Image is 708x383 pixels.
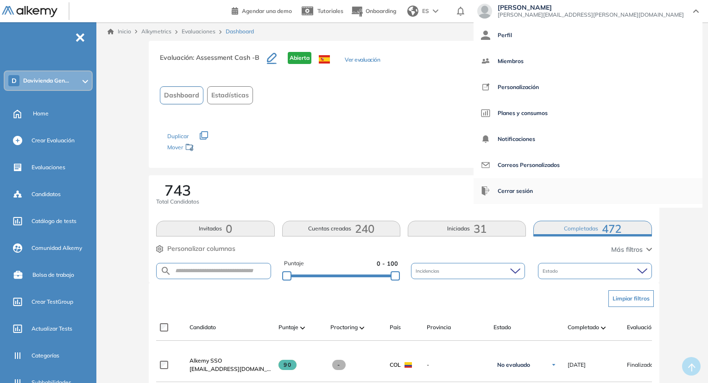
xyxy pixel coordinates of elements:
span: : Assessment Cash -B [193,53,259,62]
img: icon [481,83,490,92]
button: Ver evaluación [345,56,380,65]
img: [missing "en.ARROW_ALT" translation] [300,326,305,329]
span: Crear TestGroup [32,298,73,306]
div: Mover [167,140,260,157]
a: Notificaciones [481,128,695,150]
img: arrow [433,9,438,13]
img: icon [481,31,490,40]
span: Comunidad Alkemy [32,244,82,252]
span: Cerrar sesión [498,180,533,202]
span: Estado [543,268,560,274]
span: Más filtros [611,245,643,255]
span: Tutoriales [317,7,343,14]
span: Perfil [498,24,512,46]
span: No evaluado [497,361,530,369]
span: Bolsa de trabajo [32,271,74,279]
span: Personalización [498,76,539,98]
img: COL [405,362,412,368]
button: Invitados0 [156,221,274,236]
span: - [427,361,486,369]
span: Proctoring [330,323,358,332]
span: Puntaje [278,323,298,332]
img: icon [481,186,490,196]
span: Crear Evaluación [32,136,75,145]
span: Onboarding [366,7,396,14]
img: icon [481,57,490,66]
button: Cerrar sesión [481,180,533,202]
span: [DATE] [568,361,586,369]
span: Total Candidatos [156,198,199,206]
a: Correos Personalizados [481,154,695,176]
button: Dashboard [160,86,203,104]
span: Puntaje [284,259,304,268]
img: Logo [2,6,57,18]
span: - [332,360,346,370]
span: Dashboard [226,27,254,36]
img: icon [481,160,490,170]
span: Incidencias [416,268,441,274]
span: 0 - 100 [377,259,398,268]
span: Candidatos [32,190,61,198]
span: Davivienda Gen... [23,77,69,84]
span: Alkymetrics [141,28,171,35]
span: Miembros [498,50,524,72]
span: COL [390,361,401,369]
h3: Evaluación [160,52,267,71]
span: Alkemy SSO [190,357,222,364]
a: Personalización [481,76,695,98]
a: Planes y consumos [481,102,695,124]
button: Más filtros [611,245,652,255]
span: Estado [493,323,511,332]
span: Evaluaciones [32,163,65,172]
button: Completadas472 [533,221,651,236]
span: Notificaciones [498,128,535,150]
a: Alkemy SSO [190,357,271,365]
button: Onboarding [351,1,396,21]
span: Home [33,109,49,118]
span: Finalizado [627,361,653,369]
span: 743 [164,183,191,198]
div: Incidencias [411,263,525,279]
span: Catálogo de tests [32,217,76,225]
a: Inicio [107,27,131,36]
span: Agendar una demo [242,7,292,14]
span: 90 [278,360,297,370]
span: Evaluación [627,323,655,332]
span: Categorías [32,351,59,360]
span: [PERSON_NAME] [498,4,684,11]
span: Actualizar Tests [32,325,72,333]
img: Ícono de flecha [551,362,556,368]
span: Estadísticas [211,90,249,100]
button: Estadísticas [207,86,253,104]
a: Agendar una demo [232,5,292,16]
img: [missing "en.ARROW_ALT" translation] [360,326,364,329]
img: [missing "en.ARROW_ALT" translation] [601,326,606,329]
span: [EMAIL_ADDRESS][DOMAIN_NAME] [190,365,271,373]
span: Provincia [427,323,451,332]
span: D [12,77,17,84]
span: Abierta [288,52,311,64]
img: icon [481,109,490,118]
button: Limpiar filtros [608,290,654,307]
a: Evaluaciones [182,28,215,35]
span: Duplicar [167,133,189,140]
img: icon [481,134,490,144]
span: Personalizar columnas [167,244,235,254]
img: SEARCH_ALT [160,265,171,277]
span: Dashboard [164,90,199,100]
img: world [407,6,418,17]
a: Miembros [481,50,695,72]
span: Planes y consumos [498,102,548,124]
img: ESP [319,55,330,64]
span: País [390,323,401,332]
button: Cuentas creadas240 [282,221,400,236]
div: Estado [538,263,652,279]
a: Perfil [481,24,695,46]
span: Correos Personalizados [498,154,560,176]
button: Iniciadas31 [408,221,526,236]
span: ES [422,7,429,15]
button: Personalizar columnas [156,244,235,254]
span: Completado [568,323,599,332]
span: Candidato [190,323,216,332]
span: [PERSON_NAME][EMAIL_ADDRESS][PERSON_NAME][DOMAIN_NAME] [498,11,684,19]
